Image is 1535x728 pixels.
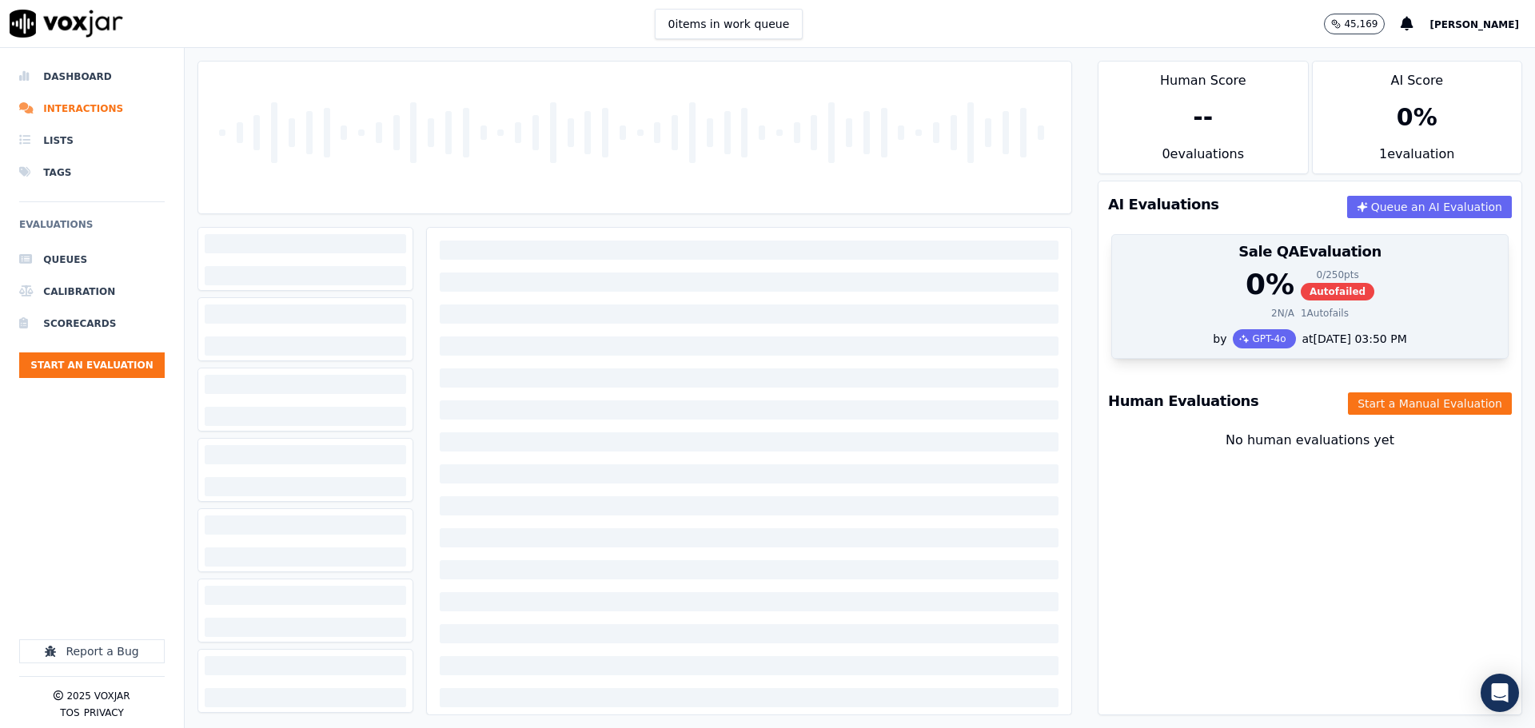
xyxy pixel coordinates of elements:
div: 0 % [1246,269,1294,300]
button: [PERSON_NAME] [1429,14,1535,34]
div: 1 evaluation [1313,145,1521,173]
div: 2 N/A [1271,307,1294,320]
div: Open Intercom Messenger [1481,674,1519,712]
a: Queues [19,244,165,276]
h3: Sale QA Evaluation [1122,245,1498,259]
div: GPT-4o [1233,329,1295,348]
div: Human Score [1098,62,1307,90]
div: -- [1193,103,1213,132]
p: 2025 Voxjar [66,690,130,702]
div: No human evaluations yet [1111,431,1509,488]
button: Queue an AI Evaluation [1347,196,1512,218]
h3: Human Evaluations [1108,394,1258,408]
button: Report a Bug [19,639,165,663]
img: voxjar logo [10,10,123,38]
span: Autofailed [1301,283,1374,300]
a: Calibration [19,276,165,308]
button: Start a Manual Evaluation [1348,392,1512,415]
button: Start an Evaluation [19,352,165,378]
a: Scorecards [19,308,165,340]
a: Tags [19,157,165,189]
p: 45,169 [1344,18,1378,30]
div: AI Score [1313,62,1521,90]
button: Privacy [84,706,124,719]
h3: AI Evaluations [1108,197,1219,212]
a: Interactions [19,93,165,125]
div: 1 Autofails [1301,307,1349,320]
button: 45,169 [1324,14,1401,34]
button: 45,169 [1324,14,1385,34]
div: 0 % [1397,103,1437,132]
button: TOS [60,706,79,719]
h6: Evaluations [19,215,165,244]
div: 0 / 250 pts [1301,269,1374,281]
span: [PERSON_NAME] [1429,19,1519,30]
div: by [1112,329,1508,358]
a: Lists [19,125,165,157]
div: at [DATE] 03:50 PM [1296,331,1407,347]
div: 0 evaluation s [1098,145,1307,173]
button: 0items in work queue [655,9,803,39]
a: Dashboard [19,61,165,93]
